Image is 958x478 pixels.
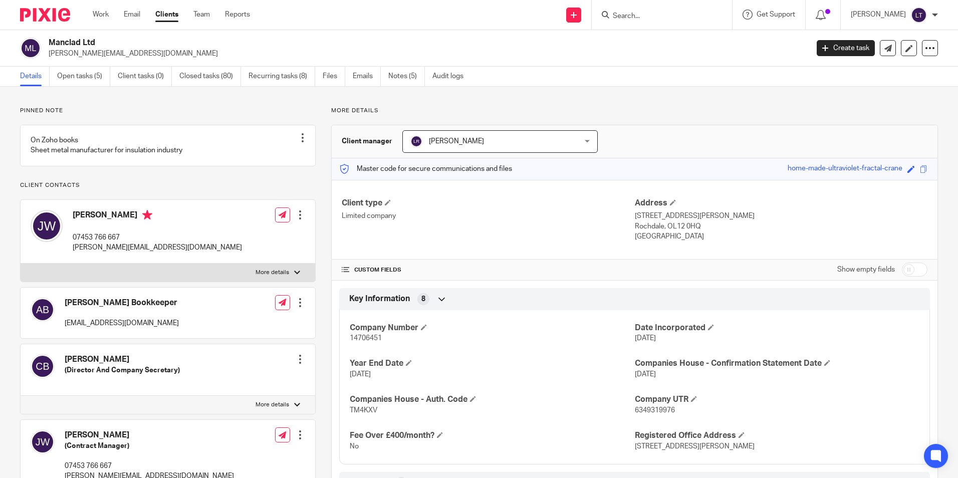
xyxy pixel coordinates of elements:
p: 07453 766 667 [65,461,234,471]
span: 8 [421,294,425,304]
img: svg%3E [20,38,41,59]
p: [PERSON_NAME][EMAIL_ADDRESS][DOMAIN_NAME] [49,49,802,59]
span: [STREET_ADDRESS][PERSON_NAME] [635,443,755,450]
h4: Fee Over £400/month? [350,430,634,441]
a: Notes (5) [388,67,425,86]
span: Key Information [349,294,410,304]
a: Details [20,67,50,86]
p: Master code for secure communications and files [339,164,512,174]
h4: Year End Date [350,358,634,369]
img: svg%3E [31,298,55,322]
img: svg%3E [31,354,55,378]
a: Audit logs [432,67,471,86]
img: svg%3E [31,430,55,454]
h4: Company Number [350,323,634,333]
span: TM4KXV [350,407,377,414]
h4: Client type [342,198,634,208]
p: [EMAIL_ADDRESS][DOMAIN_NAME] [65,318,179,328]
h5: (Contract Manager) [65,441,234,451]
span: Get Support [757,11,795,18]
a: Emails [353,67,381,86]
a: Email [124,10,140,20]
h4: Company UTR [635,394,919,405]
p: [PERSON_NAME][EMAIL_ADDRESS][DOMAIN_NAME] [73,243,242,253]
p: More details [256,401,289,409]
p: [PERSON_NAME] [851,10,906,20]
span: [DATE] [635,371,656,378]
img: svg%3E [911,7,927,23]
p: Client contacts [20,181,316,189]
a: Team [193,10,210,20]
h4: Companies House - Auth. Code [350,394,634,405]
p: Rochdale, OL12 0HQ [635,221,927,231]
h4: Registered Office Address [635,430,919,441]
i: Primary [142,210,152,220]
img: Pixie [20,8,70,22]
span: 6349319976 [635,407,675,414]
img: svg%3E [31,210,63,242]
span: [DATE] [635,335,656,342]
img: svg%3E [410,135,422,147]
span: 14706451 [350,335,382,342]
a: Client tasks (0) [118,67,172,86]
h4: [PERSON_NAME] [65,354,180,365]
h4: Address [635,198,927,208]
h4: Companies House - Confirmation Statement Date [635,358,919,369]
span: [DATE] [350,371,371,378]
a: Reports [225,10,250,20]
a: Closed tasks (80) [179,67,241,86]
h4: Date Incorporated [635,323,919,333]
p: [STREET_ADDRESS][PERSON_NAME] [635,211,927,221]
label: Show empty fields [837,265,895,275]
p: More details [256,269,289,277]
a: Files [323,67,345,86]
p: 07453 766 667 [73,232,242,243]
a: Create task [817,40,875,56]
p: More details [331,107,938,115]
p: Pinned note [20,107,316,115]
p: [GEOGRAPHIC_DATA] [635,231,927,242]
a: Recurring tasks (8) [249,67,315,86]
span: No [350,443,359,450]
h4: [PERSON_NAME] Bookkeeper [65,298,179,308]
h5: (Director And Company Secretary) [65,365,180,375]
h4: [PERSON_NAME] [73,210,242,222]
p: Limited company [342,211,634,221]
span: [PERSON_NAME] [429,138,484,145]
h4: [PERSON_NAME] [65,430,234,440]
h3: Client manager [342,136,392,146]
h4: CUSTOM FIELDS [342,266,634,274]
a: Open tasks (5) [57,67,110,86]
a: Work [93,10,109,20]
input: Search [612,12,702,21]
div: home-made-ultraviolet-fractal-crane [788,163,902,175]
h2: Manclad Ltd [49,38,651,48]
a: Clients [155,10,178,20]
